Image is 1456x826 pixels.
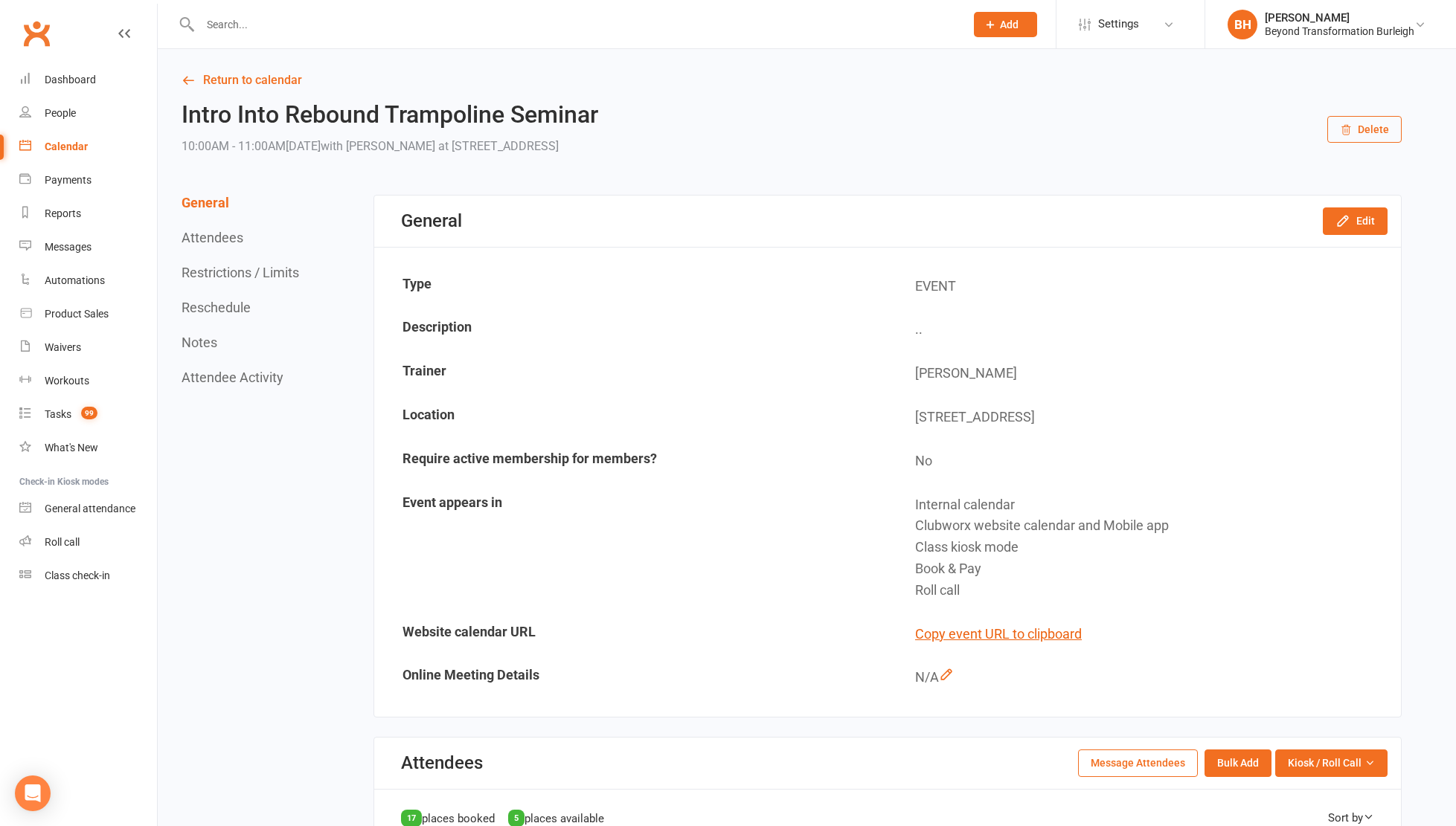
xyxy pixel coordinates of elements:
a: Return to calendar [182,70,1402,91]
td: EVENT [888,265,1399,308]
a: Calendar [19,130,157,164]
td: Website calendar URL [376,613,887,656]
button: Notes [182,335,217,350]
a: Automations [19,264,157,297]
span: Settings [1098,7,1139,41]
div: Book & Pay [915,558,1389,580]
div: Open Intercom Messenger [15,775,51,811]
div: [PERSON_NAME] [1265,11,1414,25]
div: Payments [45,174,92,186]
a: Roll call [19,526,157,559]
button: Attendees [182,230,243,245]
div: 10:00AM - 11:00AM[DATE] [182,136,598,157]
span: places available [525,812,604,825]
div: Tasks [45,408,71,420]
div: Beyond Transformation Burleigh [1265,25,1414,38]
div: General [401,210,462,231]
a: Payments [19,164,157,197]
div: Reports [45,207,81,219]
button: Message Attendees [1078,749,1198,776]
a: Class kiosk mode [19,559,157,593]
span: Add [1000,19,1019,30]
a: Waivers [19,331,157,364]
button: Bulk Add [1205,749,1271,776]
div: Class check-in [45,570,110,581]
div: Class kiosk mode [915,537,1389,558]
button: General [182,195,229,210]
div: Roll call [45,536,80,548]
td: Trainer [376,352,887,395]
input: Search... [196,14,955,35]
td: .. [888,309,1399,351]
button: Attendee Activity [182,370,283,385]
span: with [PERSON_NAME] [321,139,435,153]
div: Automations [45,274,105,286]
a: Tasks 99 [19,398,157,431]
td: [PERSON_NAME] [888,352,1399,395]
td: Event appears in [376,484,887,612]
td: No [888,440,1399,483]
td: Online Meeting Details [376,656,887,699]
button: Delete [1327,116,1402,143]
a: Product Sales [19,297,157,331]
div: Attendees [401,752,483,773]
div: Internal calendar [915,494,1389,516]
td: Description [376,309,887,351]
a: Reports [19,197,157,230]
button: Edit [1323,207,1388,234]
div: General attendance [45,503,135,514]
a: People [19,97,157,130]
div: Clubworx website calendar and Mobile app [915,515,1389,537]
a: Messages [19,230,157,264]
span: at [STREET_ADDRESS] [438,139,559,153]
button: Restrictions / Limits [182,265,299,280]
div: BH [1228,10,1257,39]
button: Kiosk / Roll Call [1275,749,1388,776]
span: places booked [422,812,495,825]
div: Calendar [45,141,88,152]
h2: Intro Into Rebound Trampoline Seminar [182,102,598,128]
div: Roll call [915,580,1389,601]
td: [STREET_ADDRESS] [888,396,1399,439]
td: Location [376,396,887,439]
a: Dashboard [19,63,157,97]
a: Workouts [19,364,157,398]
td: Require active membership for members? [376,440,887,483]
button: Add [974,12,1037,37]
button: Copy event URL to clipboard [915,624,1082,645]
div: Messages [45,241,92,253]
div: What's New [45,442,98,454]
div: Product Sales [45,308,109,320]
a: Clubworx [18,15,55,52]
div: Waivers [45,341,81,353]
div: Workouts [45,375,89,387]
a: What's New [19,431,157,465]
button: Reschedule [182,300,251,315]
div: People [45,107,76,119]
div: Dashboard [45,74,96,85]
div: N/A [915,667,1389,688]
span: 99 [81,407,97,419]
span: Kiosk / Roll Call [1288,755,1362,771]
a: General attendance kiosk mode [19,492,157,526]
td: Type [376,265,887,308]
